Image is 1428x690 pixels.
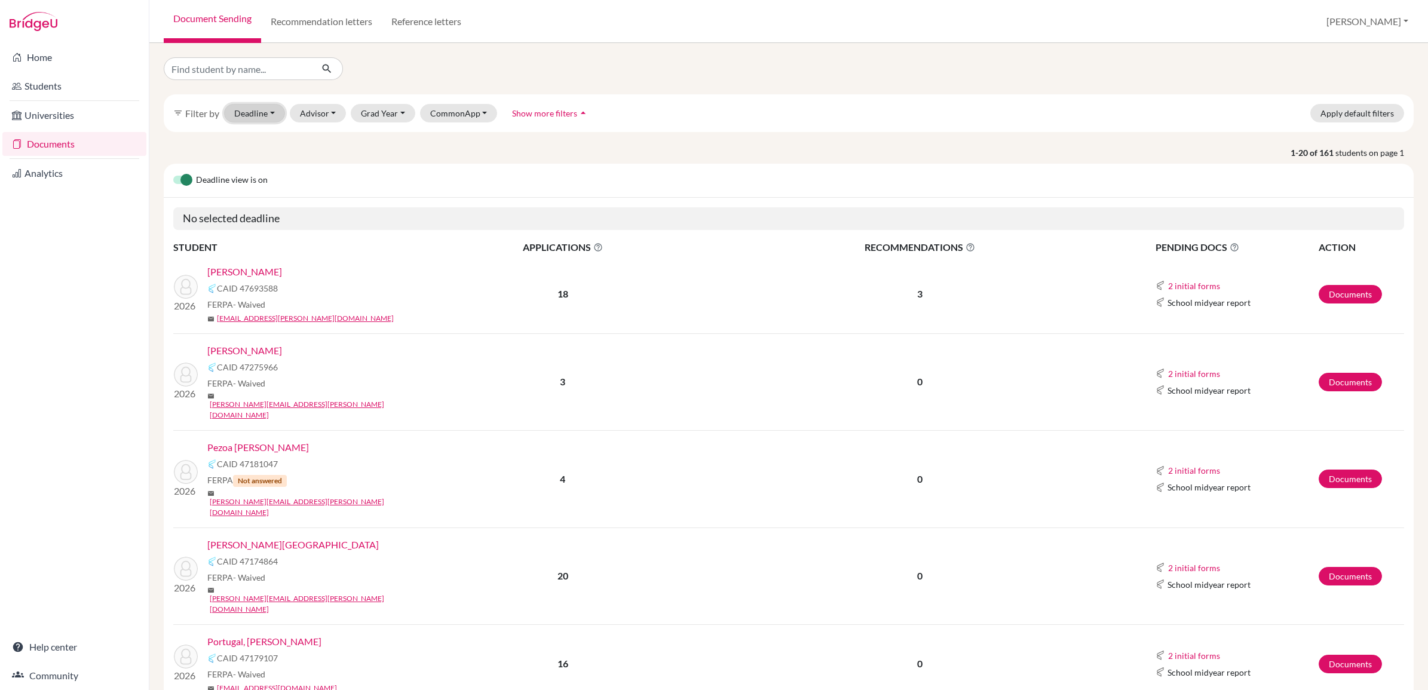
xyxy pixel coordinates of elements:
[1156,483,1165,492] img: Common App logo
[560,376,565,387] b: 3
[502,104,599,122] button: Show more filtersarrow_drop_up
[2,74,146,98] a: Students
[1167,464,1221,477] button: 2 initial forms
[207,440,309,455] a: Pezoa [PERSON_NAME]
[207,377,265,390] span: FERPA
[174,460,198,484] img: Pezoa Giordano, Leonardo
[207,654,217,663] img: Common App logo
[207,284,217,293] img: Common App logo
[1335,146,1414,159] span: students on page 1
[174,275,198,299] img: de Castro, Guilherme
[1321,10,1414,33] button: [PERSON_NAME]
[207,634,321,649] a: Portugal, [PERSON_NAME]
[1167,384,1251,397] span: School midyear report
[207,557,217,566] img: Common App logo
[714,472,1126,486] p: 0
[2,664,146,688] a: Community
[2,635,146,659] a: Help center
[1156,563,1165,572] img: Common App logo
[2,103,146,127] a: Universities
[2,45,146,69] a: Home
[196,173,268,188] span: Deadline view is on
[217,458,278,470] span: CAID 47181047
[577,107,589,119] i: arrow_drop_up
[207,265,282,279] a: [PERSON_NAME]
[174,363,198,387] img: Caldini, Maria Eduarda
[1167,279,1221,293] button: 2 initial forms
[2,132,146,156] a: Documents
[174,557,198,581] img: Dhamani, Ruhika
[1156,385,1165,395] img: Common App logo
[174,581,198,595] p: 2026
[217,282,278,295] span: CAID 47693588
[1310,104,1404,122] button: Apply default filters
[174,387,198,401] p: 2026
[210,399,421,421] a: [PERSON_NAME][EMAIL_ADDRESS][PERSON_NAME][DOMAIN_NAME]
[207,587,214,594] span: mail
[233,669,265,679] span: - Waived
[1319,285,1382,303] a: Documents
[10,12,57,31] img: Bridge-U
[1156,281,1165,290] img: Common App logo
[1156,369,1165,378] img: Common App logo
[1156,298,1165,307] img: Common App logo
[217,313,394,324] a: [EMAIL_ADDRESS][PERSON_NAME][DOMAIN_NAME]
[420,104,498,122] button: CommonApp
[1156,651,1165,660] img: Common App logo
[207,315,214,323] span: mail
[207,571,265,584] span: FERPA
[290,104,347,122] button: Advisor
[1319,655,1382,673] a: Documents
[557,288,568,299] b: 18
[1319,567,1382,585] a: Documents
[224,104,285,122] button: Deadline
[714,657,1126,671] p: 0
[233,572,265,582] span: - Waived
[164,57,312,80] input: Find student by name...
[174,645,198,668] img: Portugal, Lola Sofia
[207,344,282,358] a: [PERSON_NAME]
[1167,296,1251,309] span: School midyear report
[557,570,568,581] b: 20
[1167,578,1251,591] span: School midyear report
[1167,367,1221,381] button: 2 initial forms
[1156,240,1317,254] span: PENDING DOCS
[2,161,146,185] a: Analytics
[1318,240,1404,255] th: ACTION
[1156,579,1165,589] img: Common App logo
[174,668,198,683] p: 2026
[233,475,287,487] span: Not answered
[557,658,568,669] b: 16
[185,108,219,119] span: Filter by
[1167,481,1251,493] span: School midyear report
[207,298,265,311] span: FERPA
[173,207,1404,230] h5: No selected deadline
[174,299,198,313] p: 2026
[714,375,1126,389] p: 0
[1167,561,1221,575] button: 2 initial forms
[560,473,565,484] b: 4
[1156,667,1165,677] img: Common App logo
[207,668,265,680] span: FERPA
[714,569,1126,583] p: 0
[210,496,421,518] a: [PERSON_NAME][EMAIL_ADDRESS][PERSON_NAME][DOMAIN_NAME]
[173,240,412,255] th: STUDENT
[233,378,265,388] span: - Waived
[1291,146,1335,159] strong: 1-20 of 161
[512,108,577,118] span: Show more filters
[217,652,278,664] span: CAID 47179107
[714,287,1126,301] p: 3
[413,240,713,254] span: APPLICATIONS
[207,538,379,552] a: [PERSON_NAME][GEOGRAPHIC_DATA]
[1156,466,1165,476] img: Common App logo
[207,392,214,400] span: mail
[351,104,415,122] button: Grad Year
[173,108,183,118] i: filter_list
[210,593,421,615] a: [PERSON_NAME][EMAIL_ADDRESS][PERSON_NAME][DOMAIN_NAME]
[1167,666,1251,679] span: School midyear report
[207,490,214,497] span: mail
[207,459,217,469] img: Common App logo
[207,363,217,372] img: Common App logo
[217,555,278,568] span: CAID 47174864
[1167,649,1221,663] button: 2 initial forms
